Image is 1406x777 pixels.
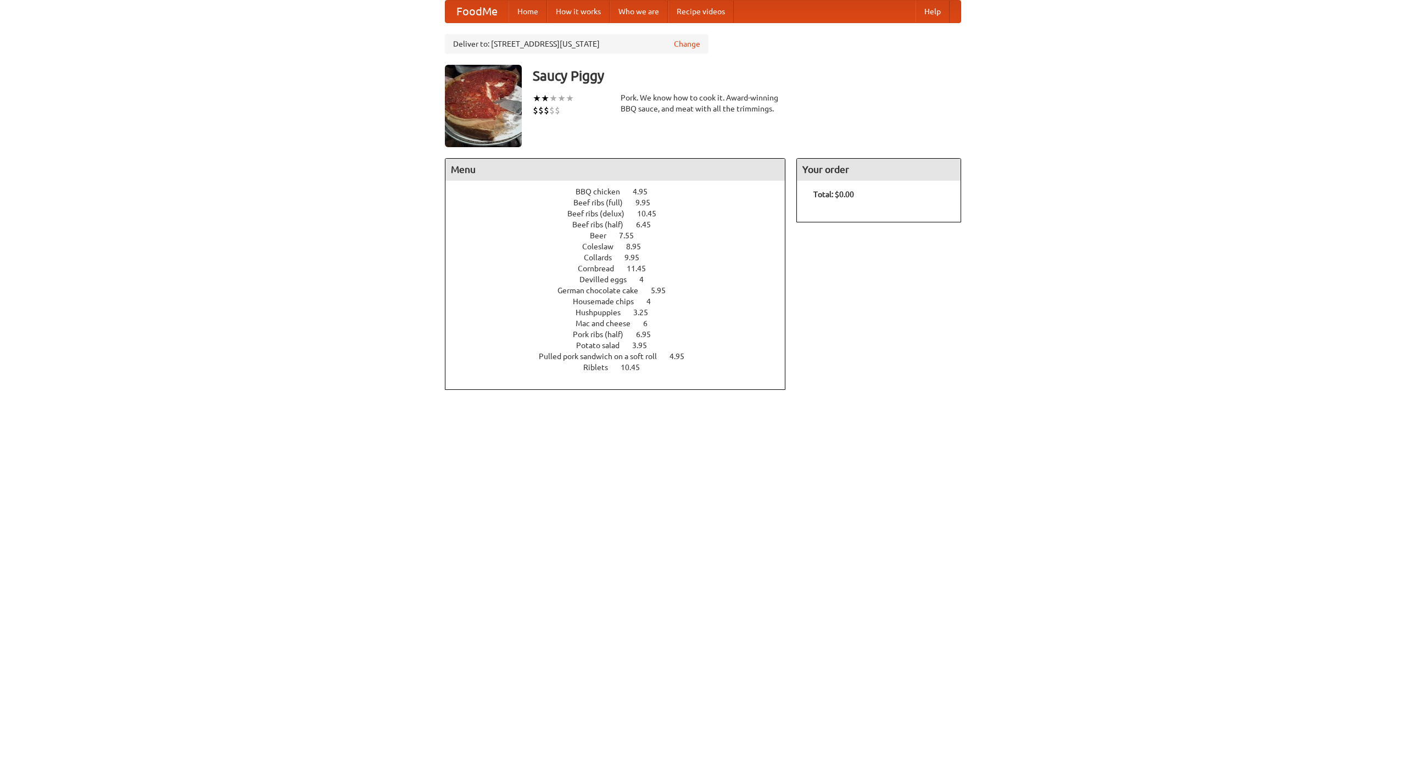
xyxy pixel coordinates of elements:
div: Deliver to: [STREET_ADDRESS][US_STATE] [445,34,708,54]
span: Pork ribs (half) [573,330,634,339]
a: Pork ribs (half) 6.95 [573,330,671,339]
span: 9.95 [624,253,650,262]
span: 4.95 [669,352,695,361]
a: Change [674,38,700,49]
li: $ [533,104,538,116]
span: Beer [590,231,617,240]
li: ★ [557,92,566,104]
span: 6 [643,319,659,328]
a: Coleslaw 8.95 [582,242,661,251]
span: 11.45 [627,264,657,273]
h3: Saucy Piggy [533,65,961,87]
a: Collards 9.95 [584,253,660,262]
span: 4 [646,297,662,306]
a: Beef ribs (half) 6.45 [572,220,671,229]
a: Who we are [610,1,668,23]
span: 10.45 [621,363,651,372]
span: Housemade chips [573,297,645,306]
span: Mac and cheese [576,319,641,328]
li: $ [544,104,549,116]
h4: Menu [445,159,785,181]
span: Beef ribs (delux) [567,209,635,218]
a: Cornbread 11.45 [578,264,666,273]
a: Help [916,1,950,23]
a: How it works [547,1,610,23]
a: Riblets 10.45 [583,363,660,372]
span: BBQ chicken [576,187,631,196]
span: Collards [584,253,623,262]
a: Potato salad 3.95 [576,341,667,350]
span: 7.55 [619,231,645,240]
a: Beer 7.55 [590,231,654,240]
span: 3.95 [632,341,658,350]
span: 10.45 [637,209,667,218]
span: Beef ribs (half) [572,220,634,229]
a: German chocolate cake 5.95 [557,286,686,295]
li: ★ [533,92,541,104]
span: 8.95 [626,242,652,251]
span: 4 [639,275,655,284]
a: Housemade chips 4 [573,297,671,306]
span: 9.95 [635,198,661,207]
span: Hushpuppies [576,308,632,317]
span: Cornbread [578,264,625,273]
span: 4.95 [633,187,659,196]
span: 6.45 [636,220,662,229]
li: $ [538,104,544,116]
h4: Your order [797,159,961,181]
li: $ [555,104,560,116]
li: ★ [566,92,574,104]
li: ★ [549,92,557,104]
span: Pulled pork sandwich on a soft roll [539,352,668,361]
a: Devilled eggs 4 [579,275,664,284]
span: Beef ribs (full) [573,198,634,207]
li: ★ [541,92,549,104]
span: German chocolate cake [557,286,649,295]
div: Pork. We know how to cook it. Award-winning BBQ sauce, and meat with all the trimmings. [621,92,785,114]
li: $ [549,104,555,116]
span: 6.95 [636,330,662,339]
span: 3.25 [633,308,659,317]
a: Home [509,1,547,23]
span: Devilled eggs [579,275,638,284]
a: Pulled pork sandwich on a soft roll 4.95 [539,352,705,361]
span: Potato salad [576,341,631,350]
a: FoodMe [445,1,509,23]
img: angular.jpg [445,65,522,147]
b: Total: $0.00 [813,190,854,199]
a: Mac and cheese 6 [576,319,668,328]
span: 5.95 [651,286,677,295]
a: Hushpuppies 3.25 [576,308,668,317]
span: Riblets [583,363,619,372]
a: BBQ chicken 4.95 [576,187,668,196]
span: Coleslaw [582,242,624,251]
a: Beef ribs (delux) 10.45 [567,209,677,218]
a: Beef ribs (full) 9.95 [573,198,671,207]
a: Recipe videos [668,1,734,23]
